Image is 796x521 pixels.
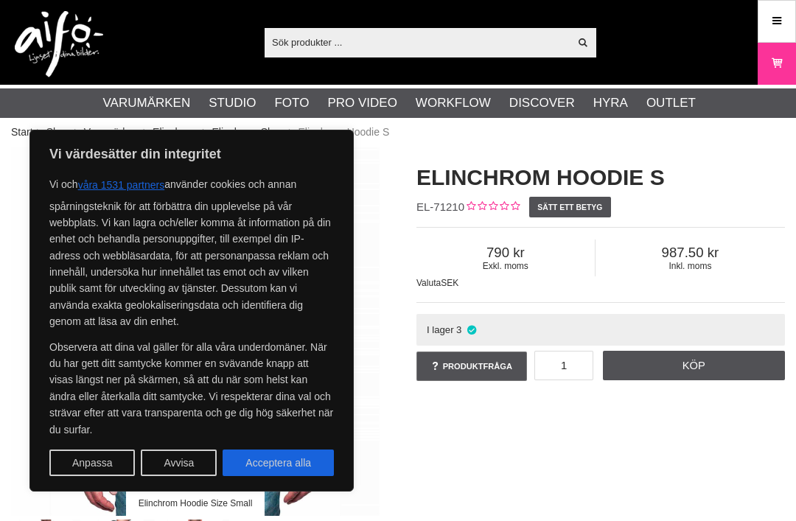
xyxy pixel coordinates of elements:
span: Exkl. moms [416,261,595,271]
a: Köp [603,351,786,380]
span: EL-71210 [416,200,464,213]
img: Elinchrom Hoodie Size Small [11,147,380,516]
span: > [288,125,294,140]
span: > [202,125,208,140]
a: Foto [274,94,309,113]
a: Elinchrom Shop [212,125,285,140]
h1: Elinchrom Hoodie S [416,162,785,193]
button: våra 1531 partners [78,172,165,198]
input: Sök produkter ... [265,31,569,53]
a: Pro Video [327,94,397,113]
a: Varumärken [103,94,191,113]
div: Elinchrom Hoodie Size Small [126,490,265,516]
div: Kundbetyg: 0 [464,200,520,215]
a: Produktfråga [416,352,527,381]
a: Discover [509,94,575,113]
span: 3 [456,324,461,335]
p: Observera att dina val gäller för alla våra underdomäner. När du har gett ditt samtycke kommer en... [49,339,334,438]
div: Vi värdesätter din integritet [29,130,354,492]
button: Avvisa [141,450,217,476]
a: Hyra [593,94,628,113]
a: Workflow [416,94,491,113]
i: I lager [465,324,478,335]
img: logo.png [15,11,103,77]
a: Start [11,125,33,140]
button: Acceptera alla [223,450,334,476]
button: Anpassa [49,450,135,476]
a: Studio [209,94,256,113]
a: Sätt ett betyg [529,197,611,217]
span: Valuta [416,278,441,288]
span: > [74,125,80,140]
span: > [143,125,149,140]
p: Vi och använder cookies och annan spårningsteknik för att förbättra din upplevelse på vår webbpla... [49,172,334,330]
a: Shop [46,125,71,140]
a: Elinchrom [153,125,198,140]
span: I lager [427,324,454,335]
span: 987.50 [596,245,785,261]
span: Inkl. moms [596,261,785,271]
p: Vi värdesätter din integritet [49,145,334,163]
a: Outlet [646,94,696,113]
span: SEK [441,278,458,288]
span: 790 [416,245,595,261]
span: Elinchrom Hoodie S [298,125,390,140]
span: > [37,125,43,140]
a: Varumärken [84,125,139,140]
